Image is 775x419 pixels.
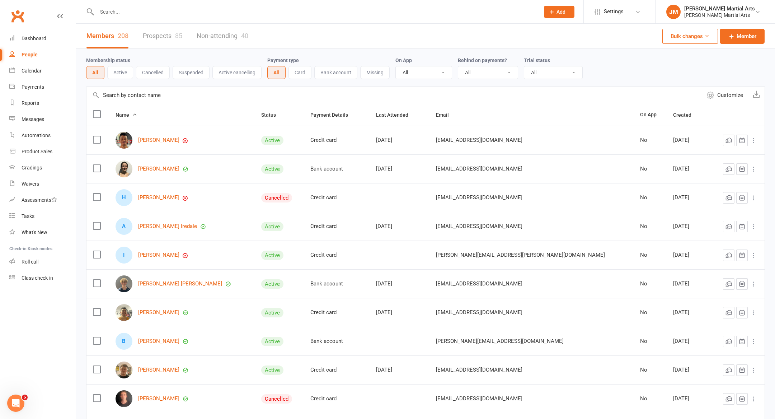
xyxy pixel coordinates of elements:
[395,57,412,63] label: On App
[261,308,283,317] div: Active
[310,112,356,118] span: Payment Details
[436,363,522,377] span: [EMAIL_ADDRESS][DOMAIN_NAME]
[376,309,423,316] div: [DATE]
[436,112,457,118] span: Email
[662,29,718,44] button: Bulk changes
[640,195,660,201] div: No
[436,162,522,176] span: [EMAIL_ADDRESS][DOMAIN_NAME]
[9,192,76,208] a: Assessments
[640,281,660,287] div: No
[436,392,522,405] span: [EMAIL_ADDRESS][DOMAIN_NAME]
[684,5,755,12] div: [PERSON_NAME] Martial Arts
[673,338,704,344] div: [DATE]
[310,195,363,201] div: Credit card
[673,309,704,316] div: [DATE]
[556,9,565,15] span: Add
[9,47,76,63] a: People
[604,4,624,20] span: Settings
[9,160,76,176] a: Gradings
[376,223,423,229] div: [DATE]
[22,100,39,106] div: Reports
[267,66,286,79] button: All
[640,252,660,258] div: No
[702,87,748,104] button: Customize
[138,396,179,402] a: [PERSON_NAME]
[673,252,704,258] div: [DATE]
[241,32,248,39] div: 40
[212,66,262,79] button: Active cancelling
[436,219,522,233] span: [EMAIL_ADDRESS][DOMAIN_NAME]
[640,223,660,229] div: No
[640,309,660,316] div: No
[138,252,179,258] a: [PERSON_NAME]
[9,270,76,286] a: Class kiosk mode
[376,166,423,172] div: [DATE]
[376,112,416,118] span: Last Attended
[666,5,681,19] div: JM
[673,195,704,201] div: [DATE]
[9,127,76,144] a: Automations
[376,367,423,373] div: [DATE]
[138,195,179,201] a: [PERSON_NAME]
[267,57,299,63] label: Payment type
[197,24,248,48] a: Non-attending40
[458,57,507,63] label: Behind on payments?
[9,208,76,224] a: Tasks
[261,222,283,231] div: Active
[118,32,128,39] div: 208
[673,281,704,287] div: [DATE]
[524,57,550,63] label: Trial status
[9,63,76,79] a: Calendar
[544,6,574,18] button: Add
[22,229,47,235] div: What's New
[116,112,137,118] span: Name
[261,279,283,289] div: Active
[376,281,423,287] div: [DATE]
[261,136,283,145] div: Active
[261,366,283,375] div: Active
[138,281,222,287] a: [PERSON_NAME] [PERSON_NAME]
[436,277,522,290] span: [EMAIL_ADDRESS][DOMAIN_NAME]
[175,32,182,39] div: 85
[310,111,356,119] button: Payment Details
[22,395,28,400] span: 5
[173,66,210,79] button: Suspended
[22,84,44,90] div: Payments
[436,334,564,348] span: [PERSON_NAME][EMAIL_ADDRESS][DOMAIN_NAME]
[22,132,51,138] div: Automations
[288,66,311,79] button: Card
[22,275,53,281] div: Class check-in
[673,396,704,402] div: [DATE]
[22,165,42,171] div: Gradings
[138,166,179,172] a: [PERSON_NAME]
[116,247,132,264] div: I
[261,337,283,346] div: Active
[22,197,57,203] div: Assessments
[116,333,132,350] div: B
[116,218,132,235] div: A
[86,87,702,104] input: Search by contact name
[640,338,660,344] div: No
[7,395,24,412] iframe: Intercom live chat
[310,166,363,172] div: Bank account
[673,137,704,143] div: [DATE]
[310,367,363,373] div: Credit card
[9,144,76,160] a: Product Sales
[9,176,76,192] a: Waivers
[138,137,179,143] a: [PERSON_NAME]
[634,104,667,126] th: On App
[673,367,704,373] div: [DATE]
[310,396,363,402] div: Credit card
[136,66,170,79] button: Cancelled
[310,252,363,258] div: Credit card
[261,164,283,174] div: Active
[9,95,76,111] a: Reports
[640,137,660,143] div: No
[436,191,522,204] span: [EMAIL_ADDRESS][DOMAIN_NAME]
[107,66,133,79] button: Active
[310,309,363,316] div: Credit card
[673,223,704,229] div: [DATE]
[9,111,76,127] a: Messages
[376,111,416,119] button: Last Attended
[640,396,660,402] div: No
